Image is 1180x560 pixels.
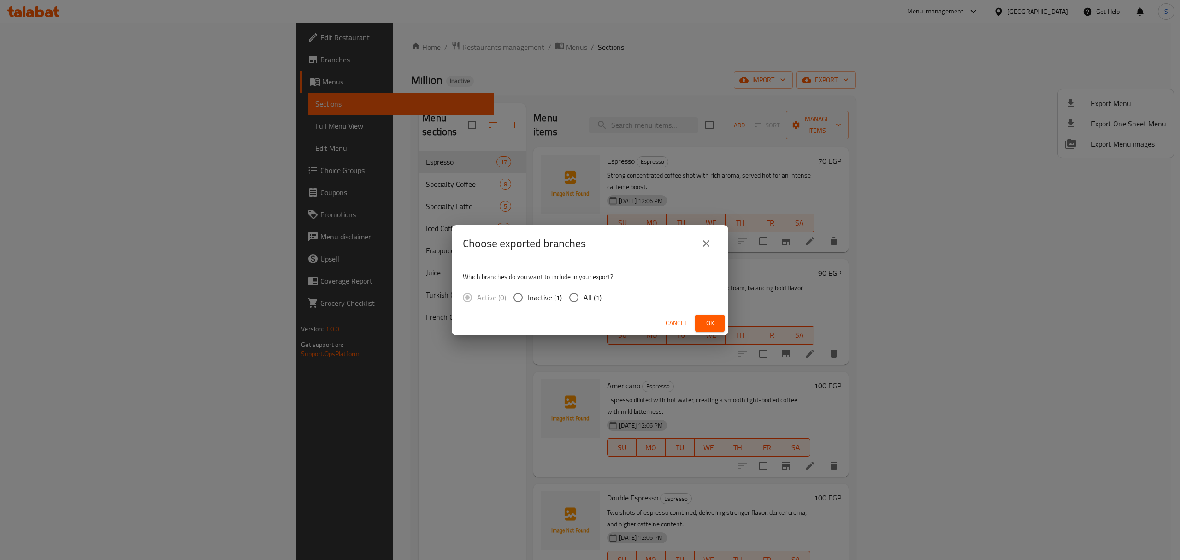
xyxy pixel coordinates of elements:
h2: Choose exported branches [463,236,586,251]
span: Cancel [666,317,688,329]
button: close [695,232,717,255]
span: Inactive (1) [528,292,562,303]
button: Ok [695,315,725,332]
span: Ok [702,317,717,329]
span: Active (0) [477,292,506,303]
p: Which branches do you want to include in your export? [463,272,717,281]
span: All (1) [584,292,602,303]
button: Cancel [662,315,691,332]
